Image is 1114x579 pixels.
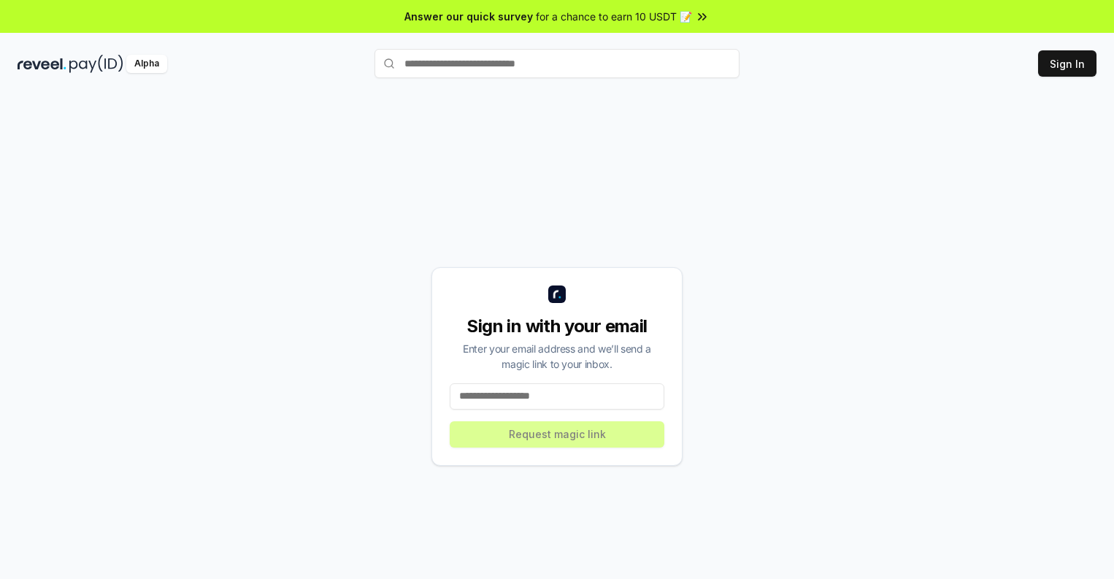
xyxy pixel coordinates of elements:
[404,9,533,24] span: Answer our quick survey
[536,9,692,24] span: for a chance to earn 10 USDT 📝
[69,55,123,73] img: pay_id
[1038,50,1096,77] button: Sign In
[18,55,66,73] img: reveel_dark
[548,285,566,303] img: logo_small
[450,341,664,372] div: Enter your email address and we’ll send a magic link to your inbox.
[450,315,664,338] div: Sign in with your email
[126,55,167,73] div: Alpha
